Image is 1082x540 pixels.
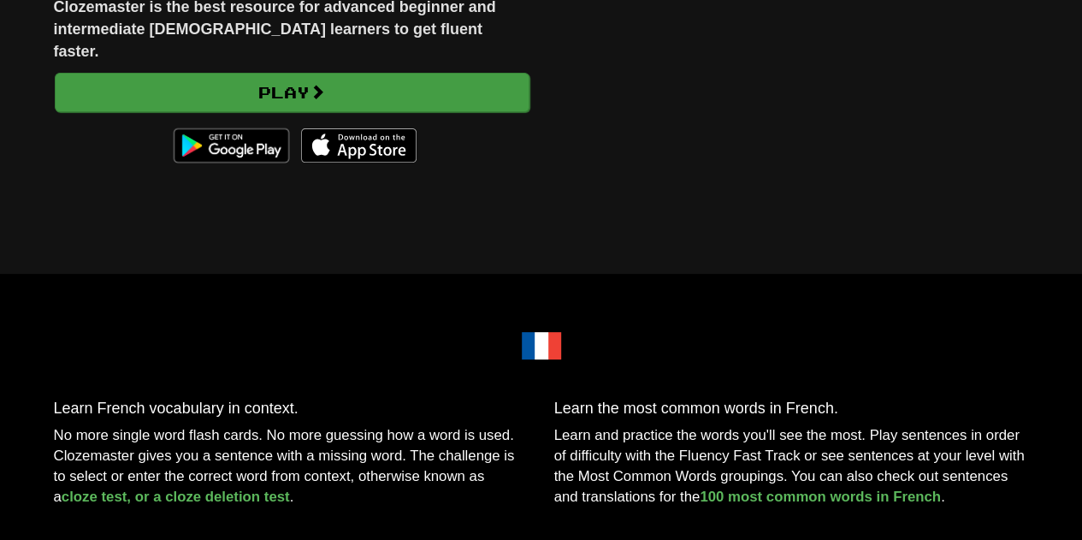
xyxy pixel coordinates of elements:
a: Play [55,73,529,112]
img: Download_on_the_App_Store_Badge_US-UK_135x40-25178aeef6eb6b83b96f5f2d004eda3bffbb37122de64afbaef7... [301,128,417,163]
img: Get it on Google Play [165,120,298,171]
a: cloze test, or a cloze deletion test [62,489,290,505]
h3: Learn French vocabulary in context. [54,401,529,418]
p: Learn and practice the words you'll see the most. Play sentences in order of difficulty with the ... [554,425,1029,507]
a: 100 most common words in French [700,489,941,505]
h3: Learn the most common words in French. [554,401,1029,418]
p: No more single word flash cards. No more guessing how a word is used. Clozemaster gives you a sen... [54,425,529,507]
